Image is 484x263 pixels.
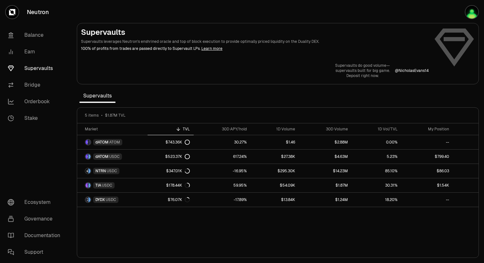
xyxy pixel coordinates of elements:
a: Stake [3,110,69,127]
a: $13.84K [251,193,299,207]
a: -- [401,135,453,149]
a: dATOM LogoATOM LogodATOMATOM [77,135,148,149]
p: Deposit right now. [335,73,390,78]
div: 1D Vol/TVL [356,127,398,132]
img: USDC Logo [88,197,91,202]
p: @ NicholasEvans14 [395,68,429,73]
a: $27.38K [251,150,299,164]
a: Balance [3,27,69,43]
a: DYDX LogoUSDC LogoDYDXUSDC [77,193,148,207]
a: $14.23M [299,164,352,178]
div: $523.37K [165,154,190,159]
img: NTRN Logo [85,168,88,174]
span: dATOM [95,154,109,159]
p: supervaults built for big game. [335,68,390,73]
img: USDC Logo [88,168,91,174]
a: $1.24M [299,193,352,207]
a: 85.10% [352,164,401,178]
a: Support [3,244,69,260]
p: Supervaults do good volume— [335,63,390,68]
a: 30.27% [194,135,251,149]
p: Supervaults leverages Neutron's enshrined oracle and top of block execution to provide optimally ... [81,39,429,44]
img: ATOM Logo [88,140,91,145]
div: My Position [405,127,449,132]
a: $1.87M [299,178,352,192]
a: $2.88M [299,135,352,149]
img: DYDX Logo [85,197,88,202]
a: Ecosystem [3,194,69,211]
a: $178.44K [148,178,194,192]
span: Supervaults [79,89,116,102]
span: 5 items [85,113,99,118]
a: 18.20% [352,193,401,207]
img: USDC Logo [88,154,91,159]
a: -- [401,193,453,207]
a: $295.30K [251,164,299,178]
span: $1.87M TVL [105,113,125,118]
a: Supervaults do good volume—supervaults built for big game.Deposit right now. [335,63,390,78]
a: 5.23% [352,150,401,164]
img: dATOM Logo [85,154,88,159]
a: $799.40 [401,150,453,164]
a: $347.01K [148,164,194,178]
div: $347.01K [166,168,190,174]
a: Supervaults [3,60,69,77]
a: $743.36K [148,135,194,149]
a: $86.03 [401,164,453,178]
a: Orderbook [3,93,69,110]
a: $523.37K [148,150,194,164]
div: 30D APY/hold [198,127,247,132]
div: 30D Volume [303,127,348,132]
div: $76.07K [168,197,190,202]
span: dATOM [95,140,109,145]
span: NTRN [95,168,106,174]
div: Market [85,127,144,132]
a: 0.00% [352,135,401,149]
a: Bridge [3,77,69,93]
span: DYDX [95,197,105,202]
a: NTRN LogoUSDC LogoNTRNUSDC [77,164,148,178]
div: 1D Volume [254,127,295,132]
a: 59.95% [194,178,251,192]
div: TVL [151,127,190,132]
a: Earn [3,43,69,60]
a: Governance [3,211,69,227]
span: USDC [107,168,117,174]
a: dATOM LogoUSDC LogodATOMUSDC [77,150,148,164]
a: Documentation [3,227,69,244]
span: USDC [109,154,120,159]
a: $76.07K [148,193,194,207]
a: 30.31% [352,178,401,192]
a: -16.95% [194,164,251,178]
div: $178.44K [166,183,190,188]
img: TIA Logo [85,183,88,188]
span: TIA [95,183,101,188]
a: 617.24% [194,150,251,164]
a: Learn more [201,46,222,51]
a: -17.89% [194,193,251,207]
img: USDC Logo [88,183,91,188]
a: $1.46 [251,135,299,149]
div: $743.36K [165,140,190,145]
span: ATOM [109,140,120,145]
h2: Supervaults [81,27,429,37]
span: USDC [102,183,112,188]
img: dATOM Logo [85,140,88,145]
p: 100% of profits from trades are passed directly to Supervault LPs. [81,46,429,51]
img: Ted [465,6,478,19]
a: TIA LogoUSDC LogoTIAUSDC [77,178,148,192]
a: $1.54K [401,178,453,192]
a: @NicholasEvans14 [395,68,429,73]
span: USDC [106,197,116,202]
a: $4.63M [299,150,352,164]
a: $54.09K [251,178,299,192]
